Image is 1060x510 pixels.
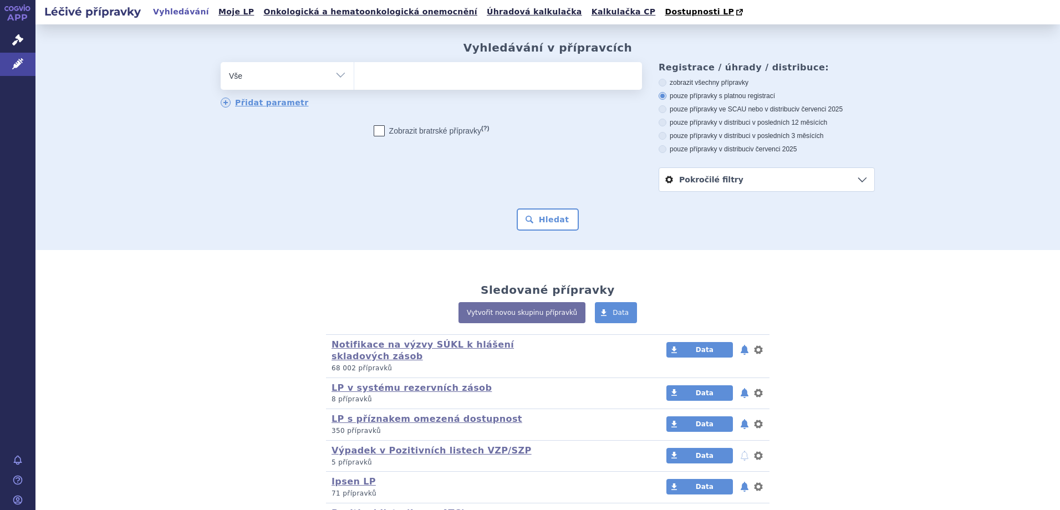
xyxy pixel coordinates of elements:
a: Data [666,385,733,401]
a: Přidat parametr [221,98,309,108]
button: nastavení [753,386,764,400]
a: Vyhledávání [150,4,212,19]
span: 68 002 přípravků [332,364,392,372]
span: 8 přípravků [332,395,372,403]
a: Kalkulačka CP [588,4,659,19]
label: pouze přípravky v distribuci v posledních 3 měsících [659,131,875,140]
label: pouze přípravky v distribuci v posledních 12 měsících [659,118,875,127]
label: pouze přípravky ve SCAU nebo v distribuci [659,105,875,114]
span: Dostupnosti LP [665,7,734,16]
button: Hledat [517,208,579,231]
span: Data [696,483,714,491]
span: Data [696,346,714,354]
button: nastavení [753,417,764,431]
button: notifikace [739,417,750,431]
span: 71 přípravků [332,489,376,497]
a: Data [595,302,637,323]
label: Zobrazit bratrské přípravky [374,125,490,136]
span: v červenci 2025 [750,145,797,153]
a: LP s příznakem omezená dostupnost [332,414,522,424]
h2: Léčivé přípravky [35,4,150,19]
a: Pokročilé filtry [659,168,874,191]
a: Data [666,479,733,494]
button: nastavení [753,449,764,462]
label: zobrazit všechny přípravky [659,78,875,87]
h3: Registrace / úhrady / distribuce: [659,62,875,73]
a: Data [666,448,733,463]
a: Úhradová kalkulačka [483,4,585,19]
a: Notifikace na výzvy SÚKL k hlášení skladových zásob [332,339,514,361]
button: notifikace [739,480,750,493]
span: Data [696,452,714,460]
label: pouze přípravky s platnou registrací [659,91,875,100]
h2: Vyhledávání v přípravcích [463,41,633,54]
a: Moje LP [215,4,257,19]
span: Data [696,389,714,397]
a: Data [666,416,733,432]
span: 350 přípravků [332,427,381,435]
a: Výpadek v Pozitivních listech VZP/SZP [332,445,532,456]
label: pouze přípravky v distribuci [659,145,875,154]
button: notifikace [739,343,750,356]
h2: Sledované přípravky [481,283,615,297]
a: LP v systému rezervních zásob [332,382,492,393]
span: Data [696,420,714,428]
button: nastavení [753,343,764,356]
button: nastavení [753,480,764,493]
button: notifikace [739,386,750,400]
a: Data [666,342,733,358]
button: notifikace [739,449,750,462]
a: Onkologická a hematoonkologická onemocnění [260,4,481,19]
abbr: (?) [481,125,489,132]
span: 5 přípravků [332,458,372,466]
a: Dostupnosti LP [661,4,748,20]
a: Vytvořit novou skupinu přípravků [458,302,585,323]
a: Ipsen LP [332,476,376,487]
span: v červenci 2025 [796,105,843,113]
span: Data [613,309,629,317]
